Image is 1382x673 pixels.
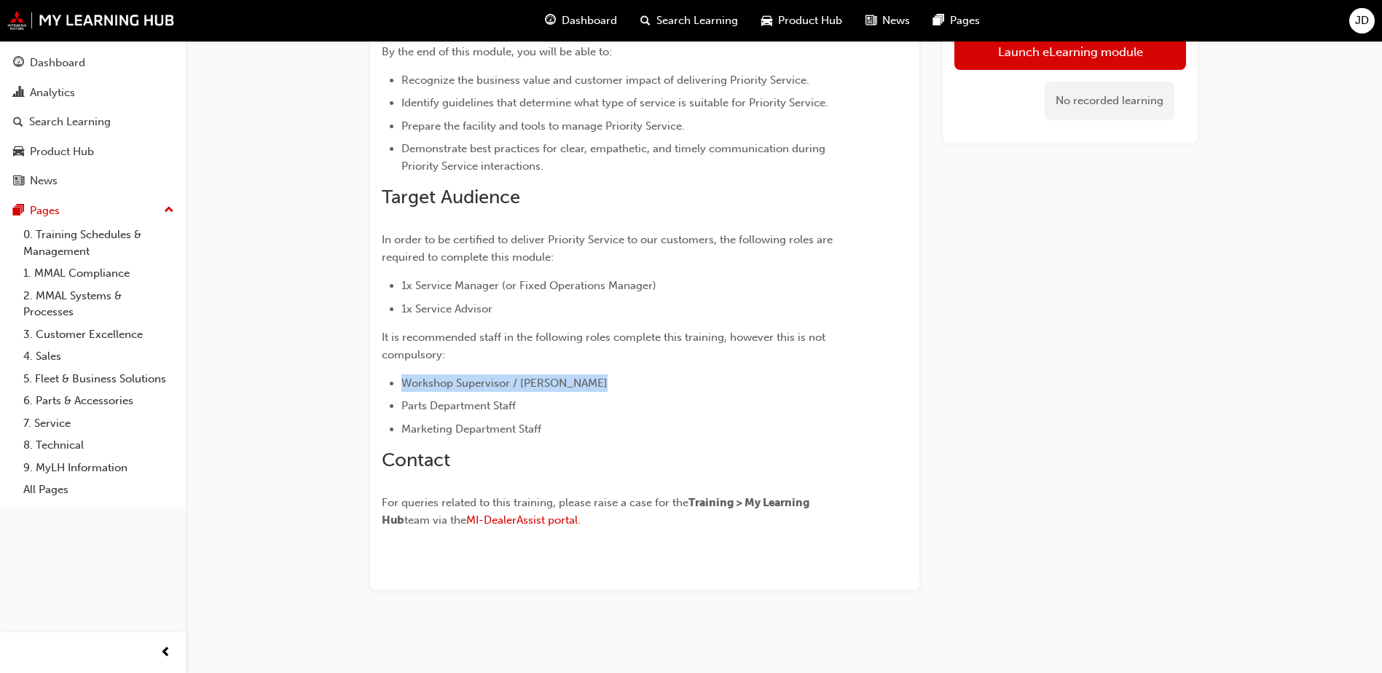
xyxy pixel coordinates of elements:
div: News [30,173,58,189]
span: news-icon [13,175,24,188]
a: 2. MMAL Systems & Processes [17,285,180,323]
div: Dashboard [30,55,85,71]
span: JD [1355,12,1369,29]
span: pages-icon [13,205,24,218]
button: Pages [6,197,180,224]
span: It is recommended staff in the following roles complete this training, however this is not compul... [382,331,828,361]
a: Launch eLearning module [954,34,1186,70]
a: MI-DealerAssist portal [466,513,578,527]
span: Pages [950,12,980,29]
span: In order to be certified to deliver Priority Service to our customers, the following roles are re... [382,233,836,264]
span: For queries related to this training, please raise a case for the [382,496,688,509]
a: 3. Customer Excellence [17,323,180,346]
a: News [6,168,180,194]
span: Parts Department Staff [401,399,516,412]
span: prev-icon [160,644,171,662]
span: car-icon [761,12,772,30]
span: car-icon [13,146,24,159]
span: Search Learning [656,12,738,29]
a: 8. Technical [17,434,180,457]
a: Search Learning [6,109,180,135]
div: Search Learning [29,114,111,130]
span: up-icon [164,201,174,220]
a: pages-iconPages [922,6,992,36]
span: chart-icon [13,87,24,100]
span: Marketing Department Staff [401,422,541,436]
a: 0. Training Schedules & Management [17,224,180,262]
span: . [578,513,581,527]
a: Analytics [6,79,180,106]
div: No recorded learning [1045,82,1174,120]
span: 1x Service Advisor [401,302,492,315]
a: car-iconProduct Hub [750,6,854,36]
button: JD [1349,8,1375,34]
div: Product Hub [30,143,94,160]
a: 7. Service [17,412,180,435]
span: Target Audience [382,186,520,208]
a: All Pages [17,479,180,501]
span: Identify guidelines that determine what type of service is suitable for Priority Service. [401,96,828,109]
a: 9. MyLH Information [17,457,180,479]
span: search-icon [640,12,651,30]
span: team via the [404,513,466,527]
a: 6. Parts & Accessories [17,390,180,412]
span: Demonstrate best practices for clear, empathetic, and timely communication during Priority Servic... [401,142,828,173]
span: News [882,12,910,29]
span: Workshop Supervisor / [PERSON_NAME] [401,377,608,390]
span: guage-icon [545,12,556,30]
span: Dashboard [562,12,617,29]
a: search-iconSearch Learning [629,6,750,36]
span: 1x Service Manager (or Fixed Operations Manager) [401,279,656,292]
span: search-icon [13,116,23,129]
span: Contact [382,449,450,471]
span: Recognize the business value and customer impact of delivering Priority Service. [401,74,809,87]
span: Training > My Learning Hub [382,496,812,527]
a: guage-iconDashboard [533,6,629,36]
img: mmal [7,11,175,30]
a: 5. Fleet & Business Solutions [17,368,180,390]
span: Product Hub [778,12,842,29]
div: Analytics [30,84,75,101]
button: DashboardAnalyticsSearch LearningProduct HubNews [6,47,180,197]
a: Product Hub [6,138,180,165]
span: By the end of this module, you will be able to: [382,45,612,58]
a: news-iconNews [854,6,922,36]
span: pages-icon [933,12,944,30]
span: news-icon [865,12,876,30]
span: Prepare the facility and tools to manage Priority Service. [401,119,685,133]
a: 4. Sales [17,345,180,368]
span: guage-icon [13,57,24,70]
div: Pages [30,202,60,219]
a: Dashboard [6,50,180,76]
a: 1. MMAL Compliance [17,262,180,285]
